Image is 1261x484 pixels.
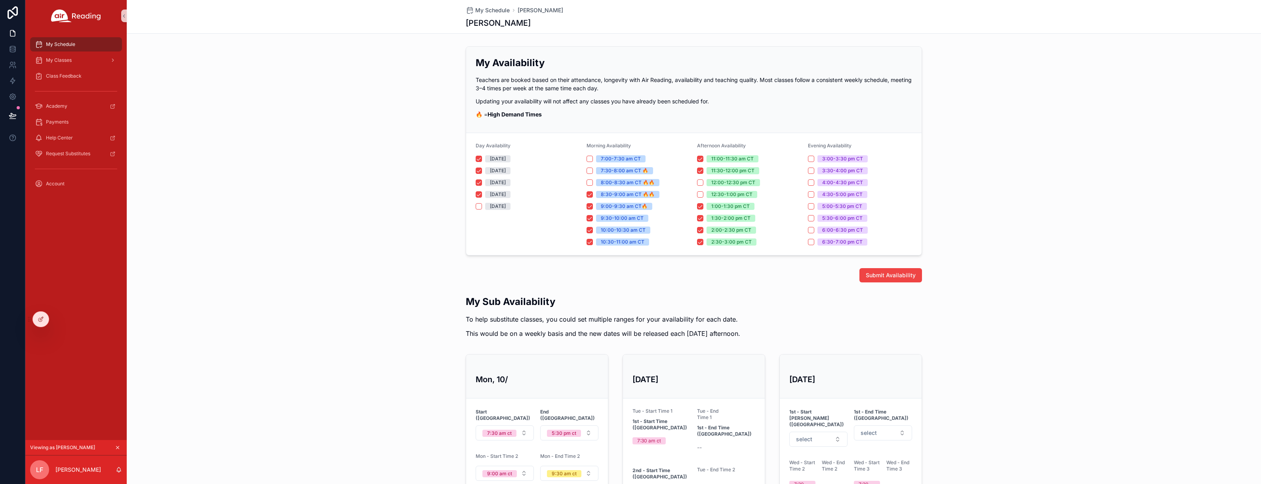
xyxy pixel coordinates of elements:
[632,373,755,385] h3: [DATE]
[601,155,641,162] div: 7:00-7:30 am CT
[30,444,95,451] span: Viewing as [PERSON_NAME]
[476,56,912,69] h2: My Availability
[822,459,845,472] span: Wed - End Time 2
[488,111,542,118] strong: High Demand Times
[46,57,72,63] span: My Classes
[601,203,648,210] div: 9:00-9:30 am CT🔥
[540,453,580,459] span: Mon - End Time 2
[822,215,863,222] div: 5:30-6:00 pm CT
[711,215,751,222] div: 1:30-2:00 pm CT
[601,215,644,222] div: 9:30-10:00 am CT
[601,227,646,234] div: 10:00-10:30 am CT
[697,425,752,437] strong: 1st - End Time ([GEOGRAPHIC_DATA])
[601,238,644,246] div: 10:30-11:00 am CT
[30,115,122,129] a: Payments
[46,41,75,48] span: My Schedule
[51,10,101,22] img: App logo
[476,143,510,149] span: Day Availability
[711,203,750,210] div: 1:00-1:30 pm CT
[476,425,534,440] button: Select Button
[476,409,534,421] strong: Start ([GEOGRAPHIC_DATA])
[587,143,631,149] span: Morning Availability
[697,143,746,149] span: Afternoon Availability
[540,466,598,481] button: Select Button
[697,444,702,452] span: --
[490,203,506,210] div: [DATE]
[466,6,510,14] a: My Schedule
[808,143,851,149] span: Evening Availability
[711,227,751,234] div: 2:00-2:30 pm CT
[36,465,43,474] span: LF
[632,418,691,431] strong: 1st - Start Time ([GEOGRAPHIC_DATA])
[711,179,755,186] div: 12:00-12:30 pm CT
[490,191,506,198] div: [DATE]
[476,453,518,459] span: Mon - Start Time 2
[886,459,909,472] span: Wed - End Time 3
[861,429,877,437] span: select
[30,177,122,191] a: Account
[601,167,648,174] div: 7:30-8:00 am CT 🔥
[476,466,534,481] button: Select Button
[490,179,506,186] div: [DATE]
[822,155,863,162] div: 3:00-3:30 pm CT
[466,314,740,324] p: To help substitute classes, you could set multiple ranges for your availability for each date.
[789,459,815,472] span: Wed - Start Time 2
[711,167,754,174] div: 11:30-12:00 pm CT
[46,73,82,79] span: Class Feedback
[46,119,69,125] span: Payments
[540,425,598,440] button: Select Button
[822,203,862,210] div: 5:00-5:30 pm CT
[487,470,512,477] div: 9:00 am ct
[552,430,576,437] div: 5:30 pm ct
[601,191,655,198] div: 8:30-9:00 am CT 🔥🔥
[46,151,90,157] span: Request Substitutes
[854,459,880,472] span: Wed - Start Time 3
[476,110,912,118] p: 🔥 =
[46,181,65,187] span: Account
[822,179,863,186] div: 4:00-4:30 pm CT
[854,425,912,440] button: Select Button
[476,373,598,385] h3: Mon, 10/
[466,329,740,338] p: This would be on a weekly basis and the new dates will be released each [DATE] afternoon.
[30,69,122,83] a: Class Feedback
[822,191,863,198] div: 4:30-5:00 pm CT
[466,17,531,29] h1: [PERSON_NAME]
[46,135,73,141] span: Help Center
[25,32,127,201] div: scrollable content
[476,97,912,105] p: Updating your availability will not affect any classes you have already been scheduled for.
[789,409,848,428] strong: 1st - Start [PERSON_NAME] ([GEOGRAPHIC_DATA])
[30,99,122,113] a: Academy
[466,295,740,308] h2: My Sub Availability
[30,131,122,145] a: Help Center
[789,373,912,385] h3: [DATE]
[552,470,577,477] div: 9:30 am ct
[637,437,661,444] div: 7:30 am ct
[711,191,752,198] div: 12:30-1:00 pm CT
[487,430,512,437] div: 7:30 am ct
[30,147,122,161] a: Request Substitutes
[866,271,916,279] span: Submit Availability
[30,37,122,51] a: My Schedule
[789,432,848,447] button: Select Button
[796,435,812,443] span: select
[540,409,598,421] strong: End ([GEOGRAPHIC_DATA])
[859,268,922,282] button: Submit Availability
[475,6,510,14] span: My Schedule
[490,167,506,174] div: [DATE]
[822,238,863,246] div: 6:30-7:00 pm CT
[632,408,672,414] span: Tue - Start Time 1
[601,179,655,186] div: 8:00-8:30 am CT 🔥🔥
[55,466,101,474] p: [PERSON_NAME]
[822,227,863,234] div: 6:00-6:30 pm CT
[30,53,122,67] a: My Classes
[711,155,754,162] div: 11:00-11:30 am CT
[711,238,752,246] div: 2:30-3:00 pm CT
[697,408,718,420] span: Tue - End Time 1
[632,467,691,480] strong: 2nd - Start Time ([GEOGRAPHIC_DATA])
[518,6,563,14] a: [PERSON_NAME]
[822,167,863,174] div: 3:30-4:00 pm CT
[854,409,912,421] strong: 1st - End Time ([GEOGRAPHIC_DATA])
[697,467,735,473] span: Tue - End Time 2
[490,155,506,162] div: [DATE]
